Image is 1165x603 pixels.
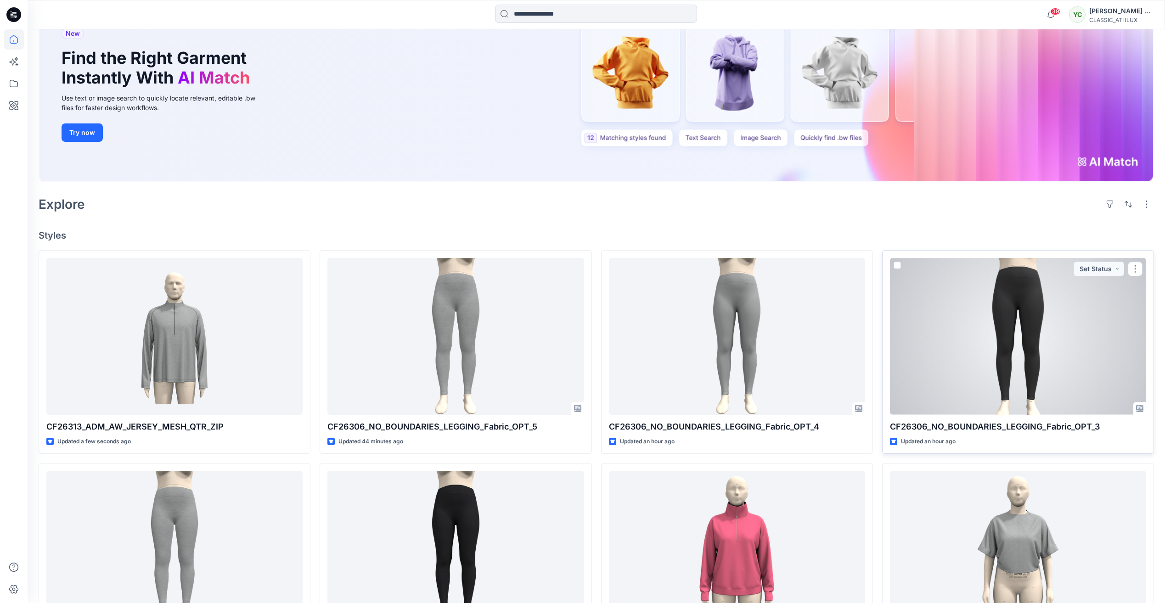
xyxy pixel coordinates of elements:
h2: Explore [39,197,85,212]
div: YC [1069,6,1086,23]
a: CF26306_NO_BOUNDARIES_LEGGING_Fabric_OPT_3 [890,258,1146,414]
p: CF26306_NO_BOUNDARIES_LEGGING_Fabric_OPT_5 [327,420,584,433]
p: Updated a few seconds ago [57,437,131,447]
span: 39 [1050,8,1060,15]
span: AI Match [178,67,250,88]
p: CF26306_NO_BOUNDARIES_LEGGING_Fabric_OPT_4 [609,420,865,433]
p: Updated 44 minutes ago [338,437,403,447]
p: Updated an hour ago [901,437,956,447]
div: CLASSIC_ATHLUX [1089,17,1154,23]
p: Updated an hour ago [620,437,675,447]
p: CF26313_ADM_AW_JERSEY_MESH_QTR_ZIP [46,420,303,433]
h4: Styles [39,230,1154,241]
div: [PERSON_NAME] Cfai [1089,6,1154,17]
span: New [66,28,80,39]
p: CF26306_NO_BOUNDARIES_LEGGING_Fabric_OPT_3 [890,420,1146,433]
a: CF26306_NO_BOUNDARIES_LEGGING_Fabric_OPT_5 [327,258,584,414]
a: CF26313_ADM_AW_JERSEY_MESH_QTR_ZIP [46,258,303,414]
div: Use text or image search to quickly locate relevant, editable .bw files for faster design workflows. [62,93,268,112]
a: CF26306_NO_BOUNDARIES_LEGGING_Fabric_OPT_4 [609,258,865,414]
h1: Find the Right Garment Instantly With [62,48,254,88]
button: Try now [62,123,103,142]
